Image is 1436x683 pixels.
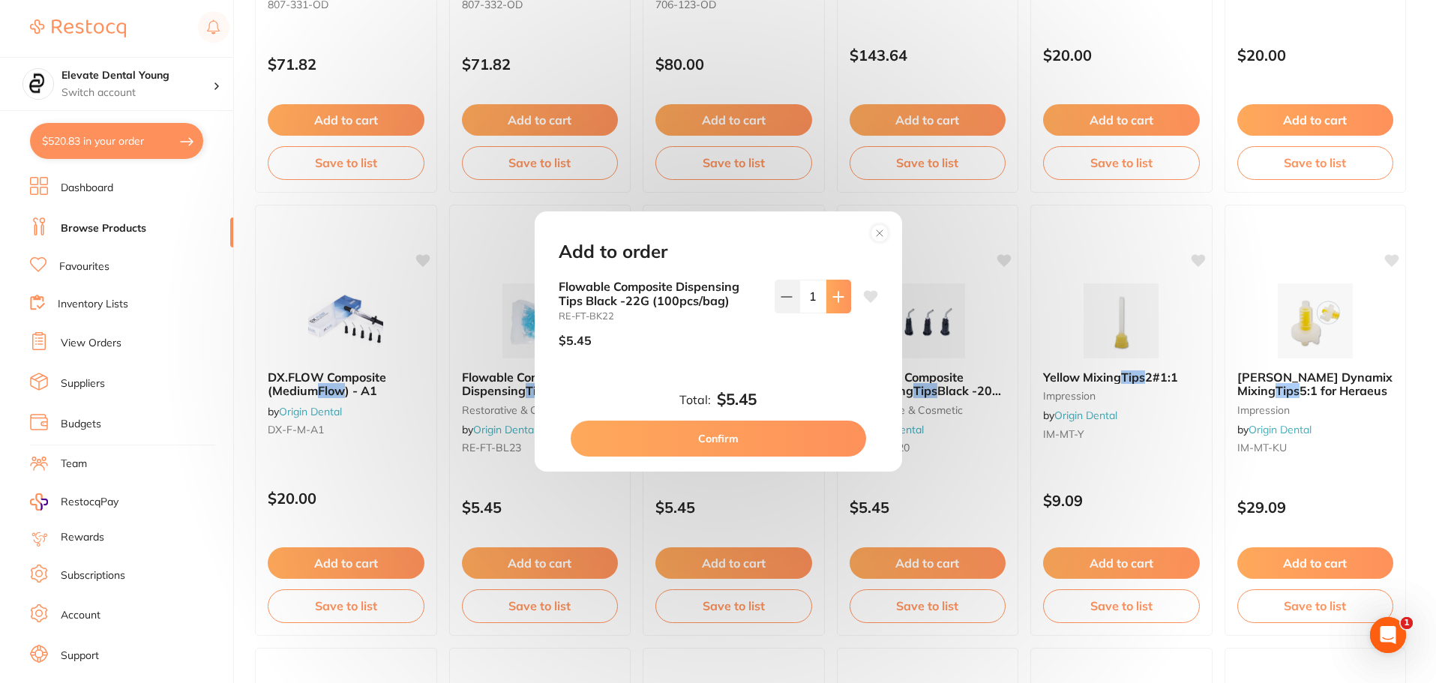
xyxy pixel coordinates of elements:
[571,421,866,457] button: Confirm
[559,334,592,347] p: $5.45
[1370,617,1406,653] iframe: Intercom live chat
[1401,617,1413,629] span: 1
[717,391,757,409] b: $5.45
[559,241,667,262] h2: Add to order
[559,310,763,322] small: RE-FT-BK22
[679,393,711,406] label: Total:
[559,280,763,307] b: Flowable Composite Dispensing Tips Black -22G (100pcs/bag)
